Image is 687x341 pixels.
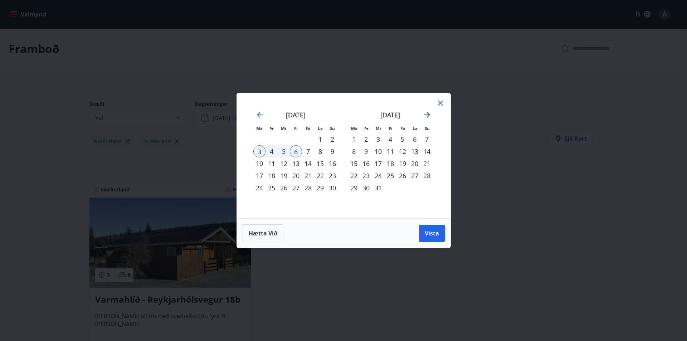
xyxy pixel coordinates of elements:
[302,182,314,194] td: Choose föstudagur, 28. nóvember 2025 as your check-in date. It’s available.
[360,182,372,194] td: Choose þriðjudagur, 30. desember 2025 as your check-in date. It’s available.
[290,170,302,182] div: 20
[421,170,433,182] td: Choose sunnudagur, 28. desember 2025 as your check-in date. It’s available.
[396,133,409,145] td: Choose föstudagur, 5. desember 2025 as your check-in date. It’s available.
[360,145,372,157] td: Choose þriðjudagur, 9. desember 2025 as your check-in date. It’s available.
[306,126,310,131] small: Fö
[278,170,290,182] td: Choose miðvikudagur, 19. nóvember 2025 as your check-in date. It’s available.
[384,170,396,182] td: Choose fimmtudagur, 25. desember 2025 as your check-in date. It’s available.
[314,170,326,182] td: Choose laugardagur, 22. nóvember 2025 as your check-in date. It’s available.
[372,170,384,182] div: 24
[348,157,360,170] div: 15
[360,145,372,157] div: 9
[243,224,283,242] button: Hætta við
[372,157,384,170] td: Choose miðvikudagur, 17. desember 2025 as your check-in date. It’s available.
[423,111,432,119] div: Move forward to switch to the next month.
[372,133,384,145] div: 3
[380,111,400,119] strong: [DATE]
[360,133,372,145] div: 2
[245,102,442,210] div: Calendar
[396,170,409,182] td: Choose föstudagur, 26. desember 2025 as your check-in date. It’s available.
[396,157,409,170] div: 19
[278,157,290,170] div: 12
[278,157,290,170] td: Choose miðvikudagur, 12. nóvember 2025 as your check-in date. It’s available.
[314,182,326,194] div: 29
[421,145,433,157] td: Choose sunnudagur, 14. desember 2025 as your check-in date. It’s available.
[302,182,314,194] div: 28
[253,157,265,170] td: Choose mánudagur, 10. nóvember 2025 as your check-in date. It’s available.
[314,133,326,145] td: Choose laugardagur, 1. nóvember 2025 as your check-in date. It’s available.
[360,133,372,145] td: Choose þriðjudagur, 2. desember 2025 as your check-in date. It’s available.
[302,157,314,170] div: 14
[265,170,278,182] td: Choose þriðjudagur, 18. nóvember 2025 as your check-in date. It’s available.
[326,182,338,194] div: 30
[360,182,372,194] div: 30
[351,126,357,131] small: Má
[425,126,430,131] small: Su
[290,157,302,170] td: Choose fimmtudagur, 13. nóvember 2025 as your check-in date. It’s available.
[249,229,277,237] span: Hætta við
[294,126,298,131] small: Fi
[384,133,396,145] div: 4
[348,133,360,145] div: 1
[421,157,433,170] td: Choose sunnudagur, 21. desember 2025 as your check-in date. It’s available.
[348,170,360,182] td: Choose mánudagur, 22. desember 2025 as your check-in date. It’s available.
[409,170,421,182] td: Choose laugardagur, 27. desember 2025 as your check-in date. It’s available.
[290,145,302,157] td: Selected as end date. fimmtudagur, 6. nóvember 2025
[290,182,302,194] div: 27
[314,157,326,170] div: 15
[384,133,396,145] td: Choose fimmtudagur, 4. desember 2025 as your check-in date. It’s available.
[302,145,314,157] td: Choose föstudagur, 7. nóvember 2025 as your check-in date. It’s available.
[278,170,290,182] div: 19
[326,170,338,182] div: 23
[384,157,396,170] td: Choose fimmtudagur, 18. desember 2025 as your check-in date. It’s available.
[314,145,326,157] td: Choose laugardagur, 8. nóvember 2025 as your check-in date. It’s available.
[256,126,263,131] small: Má
[389,126,393,131] small: Fi
[421,145,433,157] div: 14
[253,182,265,194] td: Choose mánudagur, 24. nóvember 2025 as your check-in date. It’s available.
[421,170,433,182] div: 28
[278,182,290,194] td: Choose miðvikudagur, 26. nóvember 2025 as your check-in date. It’s available.
[348,182,360,194] div: 29
[314,133,326,145] div: 1
[409,133,421,145] td: Choose laugardagur, 6. desember 2025 as your check-in date. It’s available.
[372,157,384,170] div: 17
[376,126,381,131] small: Mi
[425,229,439,237] span: Vista
[348,182,360,194] td: Choose mánudagur, 29. desember 2025 as your check-in date. It’s available.
[290,145,302,157] div: 6
[409,170,421,182] div: 27
[348,170,360,182] div: 22
[253,145,265,157] td: Selected as start date. mánudagur, 3. nóvember 2025
[421,133,433,145] div: 7
[265,182,278,194] td: Choose þriðjudagur, 25. nóvember 2025 as your check-in date. It’s available.
[253,170,265,182] div: 17
[396,133,409,145] div: 5
[384,145,396,157] td: Choose fimmtudagur, 11. desember 2025 as your check-in date. It’s available.
[396,170,409,182] div: 26
[318,126,323,131] small: La
[419,225,445,242] button: Vista
[384,170,396,182] div: 25
[286,111,306,119] strong: [DATE]
[265,145,278,157] td: Selected. þriðjudagur, 4. nóvember 2025
[302,145,314,157] div: 7
[360,170,372,182] div: 23
[314,182,326,194] td: Choose laugardagur, 29. nóvember 2025 as your check-in date. It’s available.
[409,157,421,170] td: Choose laugardagur, 20. desember 2025 as your check-in date. It’s available.
[278,145,290,157] div: 5
[278,145,290,157] td: Selected. miðvikudagur, 5. nóvember 2025
[384,157,396,170] div: 18
[281,126,286,131] small: Mi
[384,145,396,157] div: 11
[326,145,338,157] td: Choose sunnudagur, 9. nóvember 2025 as your check-in date. It’s available.
[265,170,278,182] div: 18
[372,182,384,194] div: 31
[314,157,326,170] td: Choose laugardagur, 15. nóvember 2025 as your check-in date. It’s available.
[302,170,314,182] td: Choose föstudagur, 21. nóvember 2025 as your check-in date. It’s available.
[409,145,421,157] div: 13
[409,145,421,157] td: Choose laugardagur, 13. desember 2025 as your check-in date. It’s available.
[409,133,421,145] div: 6
[372,170,384,182] td: Choose miðvikudagur, 24. desember 2025 as your check-in date. It’s available.
[253,157,265,170] div: 10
